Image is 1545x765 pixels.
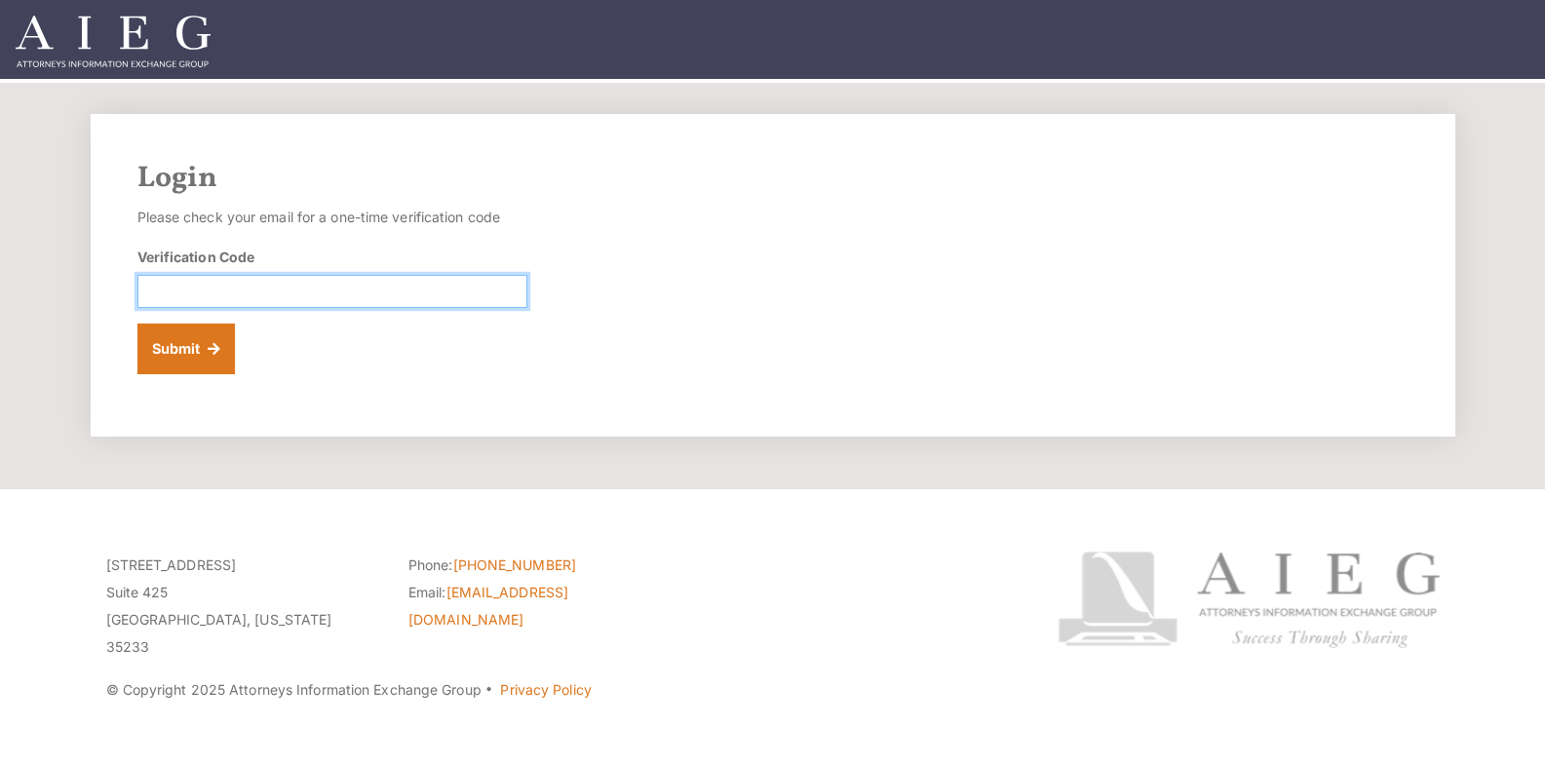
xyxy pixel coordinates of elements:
[16,16,211,67] img: Attorneys Information Exchange Group
[137,324,236,374] button: Submit
[408,584,568,628] a: [EMAIL_ADDRESS][DOMAIN_NAME]
[137,161,1409,196] h2: Login
[137,247,255,267] label: Verification Code
[453,556,576,573] a: [PHONE_NUMBER]
[106,552,379,661] p: [STREET_ADDRESS] Suite 425 [GEOGRAPHIC_DATA], [US_STATE] 35233
[408,552,681,579] li: Phone:
[484,689,493,699] span: ·
[1058,552,1440,648] img: Attorneys Information Exchange Group logo
[137,204,527,231] p: Please check your email for a one-time verification code
[106,676,985,704] p: © Copyright 2025 Attorneys Information Exchange Group
[500,681,591,698] a: Privacy Policy
[408,579,681,633] li: Email:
